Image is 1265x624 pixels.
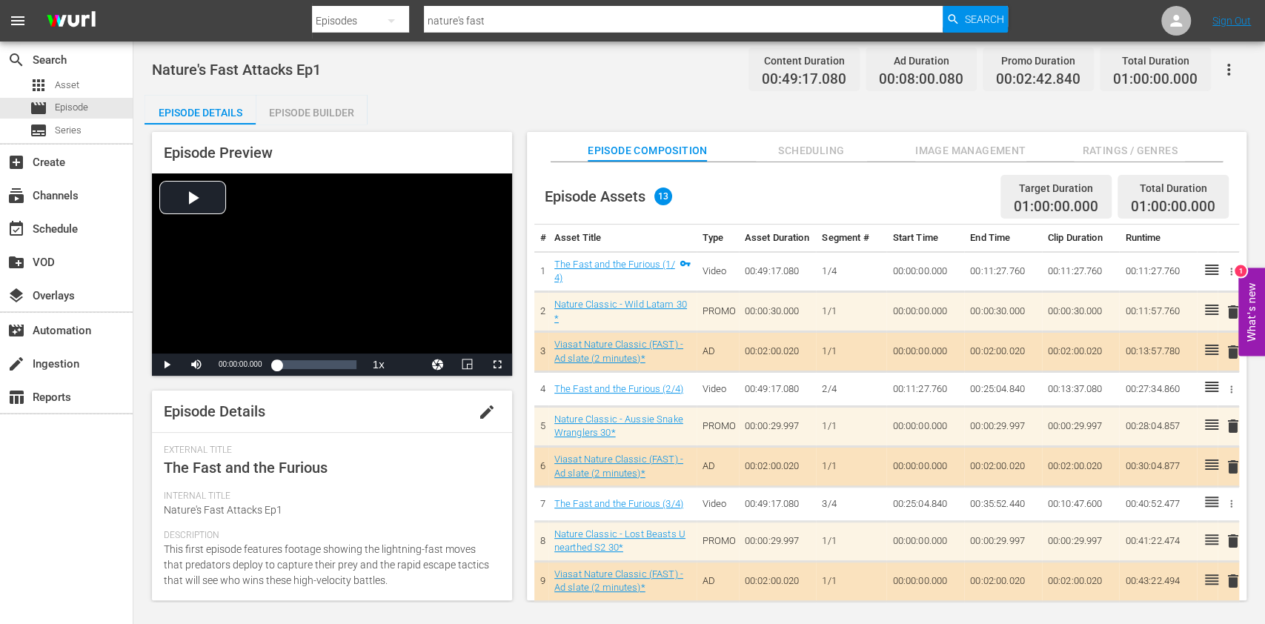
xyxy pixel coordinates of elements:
td: 1/1 [816,332,886,372]
span: Nature's Fast Attacks Ep1 [164,504,282,516]
button: delete [1224,341,1241,362]
td: AD [697,447,739,487]
div: Video Player [152,173,512,376]
td: 00:49:17.080 [739,251,817,291]
a: Sign Out [1212,15,1251,27]
td: 00:02:00.020 [1042,447,1120,487]
td: 00:02:00.020 [964,447,1042,487]
span: Schedule [7,220,25,238]
td: 1/4 [816,251,886,291]
td: 1/1 [816,561,886,601]
td: PROMO [697,406,739,446]
td: 00:13:37.080 [1042,372,1120,407]
td: 00:02:00.020 [964,561,1042,601]
th: Clip Duration [1042,225,1120,252]
button: edit [469,394,505,430]
td: 00:00:30.000 [964,291,1042,331]
td: 1/1 [816,406,886,446]
span: This first episode features footage showing the lightning-fast moves that predators deploy to cap... [164,543,489,586]
div: Progress Bar [276,360,356,369]
span: Automation [7,322,25,339]
button: Play [152,354,182,376]
span: menu [9,12,27,30]
a: The Fast and the Furious (3/4) [554,498,683,509]
th: End Time [964,225,1042,252]
span: 00:49:17.080 [762,71,846,88]
span: 13 [654,187,672,205]
button: delete [1224,416,1241,437]
th: Segment # [816,225,886,252]
th: # [534,225,548,252]
td: 00:11:27.760 [886,372,964,407]
div: Episode Builder [256,95,367,130]
td: 00:27:34.860 [1119,372,1197,407]
td: 00:11:27.760 [1119,251,1197,291]
td: PROMO [697,521,739,561]
button: delete [1224,456,1241,477]
td: 3 [534,332,548,372]
td: 00:00:29.997 [964,406,1042,446]
button: Episode Details [145,95,256,125]
td: 00:02:00.020 [964,332,1042,372]
td: 00:11:27.760 [964,251,1042,291]
div: 1 [1235,265,1246,277]
th: Start Time [886,225,964,252]
span: External Title [164,445,493,457]
td: 00:00:00.000 [886,447,964,487]
span: Episode [55,100,88,115]
span: Description [164,530,493,542]
td: 6 [534,447,548,487]
div: Episode Assets [545,187,672,205]
td: 00:00:00.000 [886,406,964,446]
span: Create [7,153,25,171]
button: Open Feedback Widget [1238,268,1265,356]
td: 00:00:29.997 [739,521,817,561]
span: delete [1224,417,1241,435]
button: Jump To Time [423,354,453,376]
span: delete [1224,532,1241,550]
span: 00:00:00.000 [219,360,262,368]
td: 00:49:17.080 [739,372,817,407]
td: 1/1 [816,291,886,331]
td: 00:00:00.000 [886,332,964,372]
span: Ingestion [7,355,25,373]
span: 00:08:00.080 [879,71,963,88]
th: Asset Duration [739,225,817,252]
td: Video [697,487,739,522]
td: 00:41:22.474 [1119,521,1197,561]
span: Ratings / Genres [1074,142,1185,160]
td: 00:30:04.877 [1119,447,1197,487]
td: 00:00:29.997 [964,521,1042,561]
td: 8 [534,521,548,561]
a: The Fast and the Furious (2/4) [554,383,683,394]
a: Nature Classic - Wild Latam 30* [554,299,687,324]
td: 00:11:57.760 [1119,291,1197,331]
span: Episode [30,99,47,117]
td: 00:00:29.997 [1042,521,1120,561]
span: Episode Preview [164,144,273,162]
td: 00:00:30.000 [1042,291,1120,331]
td: 00:00:00.000 [886,521,964,561]
td: 00:00:00.000 [886,561,964,601]
div: Total Duration [1131,178,1215,199]
div: Total Duration [1113,50,1198,71]
td: 00:35:52.440 [964,487,1042,522]
th: Runtime [1119,225,1197,252]
a: Nature Classic - Aussie Snake Wranglers 30* [554,414,683,439]
div: Content Duration [762,50,846,71]
span: Asset [30,76,47,94]
th: Asset Title [548,225,697,252]
a: Viasat Nature Classic (FAST) - Ad slate (2 minutes)* [554,568,683,594]
span: Asset [55,78,79,93]
span: Nature's Fast Attacks Ep1 [152,61,321,79]
td: 00:00:29.997 [1042,406,1120,446]
span: Search [964,6,1003,33]
span: delete [1224,343,1241,361]
span: delete [1224,303,1241,321]
button: delete [1224,301,1241,322]
span: Search [7,51,25,69]
span: VOD [7,253,25,271]
td: Video [697,251,739,291]
td: 1 [534,251,548,291]
td: 2/4 [816,372,886,407]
